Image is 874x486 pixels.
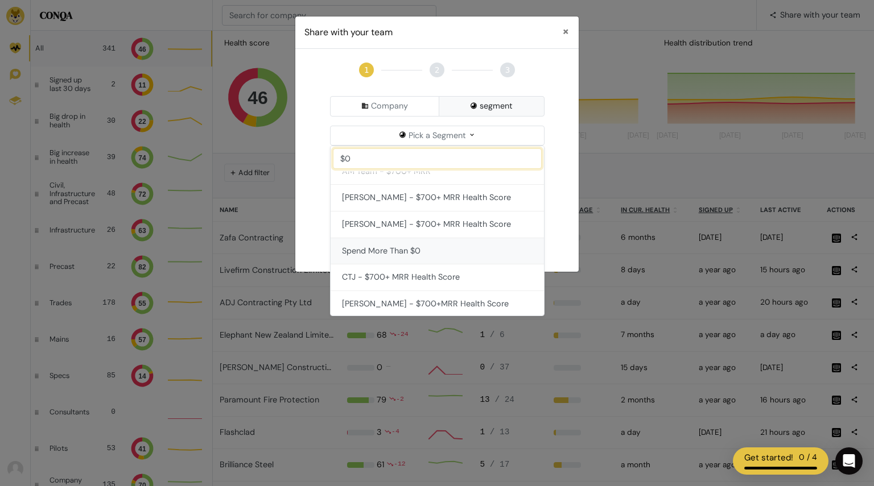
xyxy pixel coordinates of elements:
button: CTJ - $700+ MRR Health Score [331,264,544,291]
div: Open Intercom Messenger [835,447,863,475]
div: 0 / 4 [799,451,817,464]
span: × [562,23,570,39]
button: [PERSON_NAME] - $700+ MRR Health Score [331,185,544,211]
button: AM Team - $700+ MRR [331,159,544,185]
div: Share with your team [304,26,393,39]
button: Company [330,96,440,117]
button: Spend More Than $0 [331,238,544,265]
div: Get started! [744,451,793,464]
div: 3 [500,63,515,77]
button: segment [439,96,545,117]
div: 2 [430,63,444,77]
button: [PERSON_NAME] - $700+MRR Health Score [331,291,544,317]
div: Pick a Segment [330,126,545,146]
button: [PERSON_NAME] - $700+ MRR Health Score [331,211,544,238]
div: 1 [359,63,374,77]
button: Close [553,16,579,47]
